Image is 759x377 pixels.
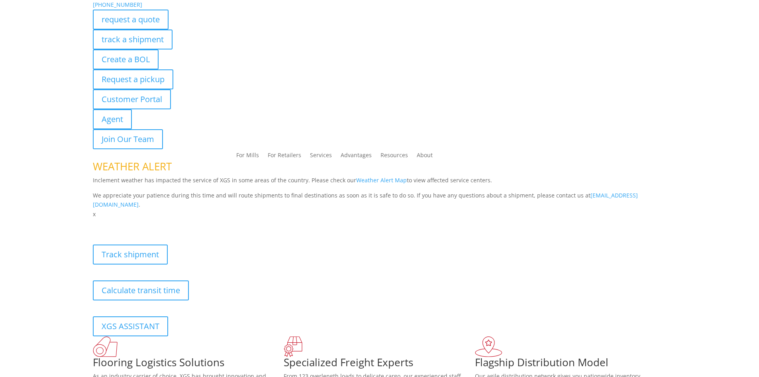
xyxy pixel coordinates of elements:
img: xgs-icon-total-supply-chain-intelligence-red [93,336,118,357]
h1: Flagship Distribution Model [475,357,666,371]
img: xgs-icon-flagship-distribution-model-red [475,336,502,357]
h1: Flooring Logistics Solutions [93,357,284,371]
a: Join Our Team [93,129,163,149]
a: XGS ASSISTANT [93,316,168,336]
h1: Specialized Freight Experts [284,357,475,371]
a: Weather Alert Map [356,176,407,184]
img: xgs-icon-focused-on-flooring-red [284,336,302,357]
p: Inclement weather has impacted the service of XGS in some areas of the country. Please check our ... [93,176,667,191]
a: Services [310,152,332,161]
p: We appreciate your patience during this time and will route shipments to final destinations as so... [93,191,667,210]
a: Request a pickup [93,69,173,89]
b: Visibility, transparency, and control for your entire supply chain. [93,220,271,228]
a: Customer Portal [93,89,171,109]
a: For Retailers [268,152,301,161]
a: Agent [93,109,132,129]
a: About [417,152,433,161]
span: WEATHER ALERT [93,159,172,174]
a: For Mills [236,152,259,161]
a: track a shipment [93,30,173,49]
a: Create a BOL [93,49,159,69]
a: Advantages [341,152,372,161]
p: x [93,209,667,219]
a: Track shipment [93,245,168,264]
a: Calculate transit time [93,280,189,300]
a: Resources [380,152,408,161]
a: request a quote [93,10,169,30]
a: [PHONE_NUMBER] [93,1,142,8]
